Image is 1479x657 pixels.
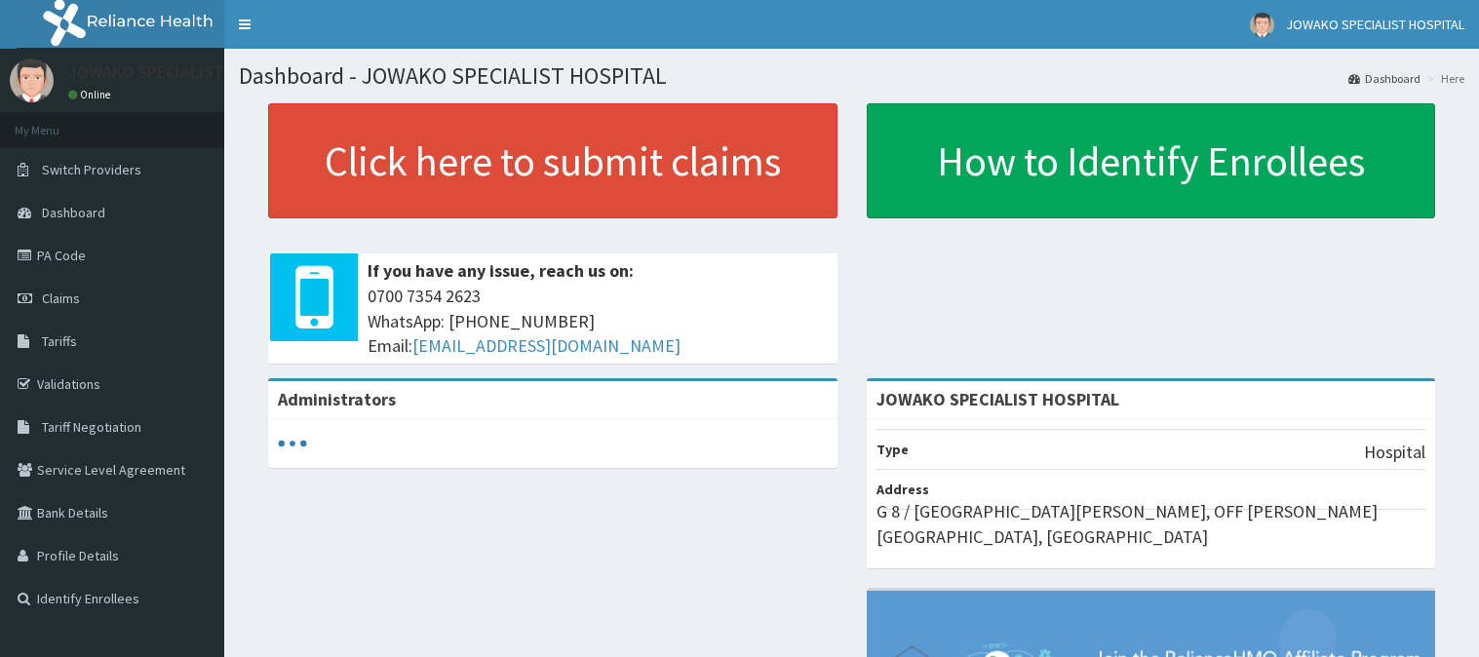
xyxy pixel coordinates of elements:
[68,63,304,81] p: JOWAKO SPECIALIST HOSPITAL
[278,388,396,410] b: Administrators
[1422,70,1464,87] li: Here
[876,388,1119,410] strong: JOWAKO SPECIALIST HOSPITAL
[239,63,1464,89] h1: Dashboard - JOWAKO SPECIALIST HOSPITAL
[42,204,105,221] span: Dashboard
[1286,16,1464,33] span: JOWAKO SPECIALIST HOSPITAL
[68,88,115,101] a: Online
[42,161,141,178] span: Switch Providers
[867,103,1436,218] a: How to Identify Enrollees
[368,259,634,282] b: If you have any issue, reach us on:
[1348,70,1421,87] a: Dashboard
[876,441,909,458] b: Type
[1250,13,1274,37] img: User Image
[876,499,1426,549] p: G 8 / [GEOGRAPHIC_DATA][PERSON_NAME], OFF [PERSON_NAME][GEOGRAPHIC_DATA], [GEOGRAPHIC_DATA]
[268,103,837,218] a: Click here to submit claims
[876,481,929,498] b: Address
[42,332,77,350] span: Tariffs
[412,334,681,357] a: [EMAIL_ADDRESS][DOMAIN_NAME]
[1364,440,1425,465] p: Hospital
[278,429,307,458] svg: audio-loading
[42,418,141,436] span: Tariff Negotiation
[368,284,828,359] span: 0700 7354 2623 WhatsApp: [PHONE_NUMBER] Email:
[10,58,54,102] img: User Image
[42,290,80,307] span: Claims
